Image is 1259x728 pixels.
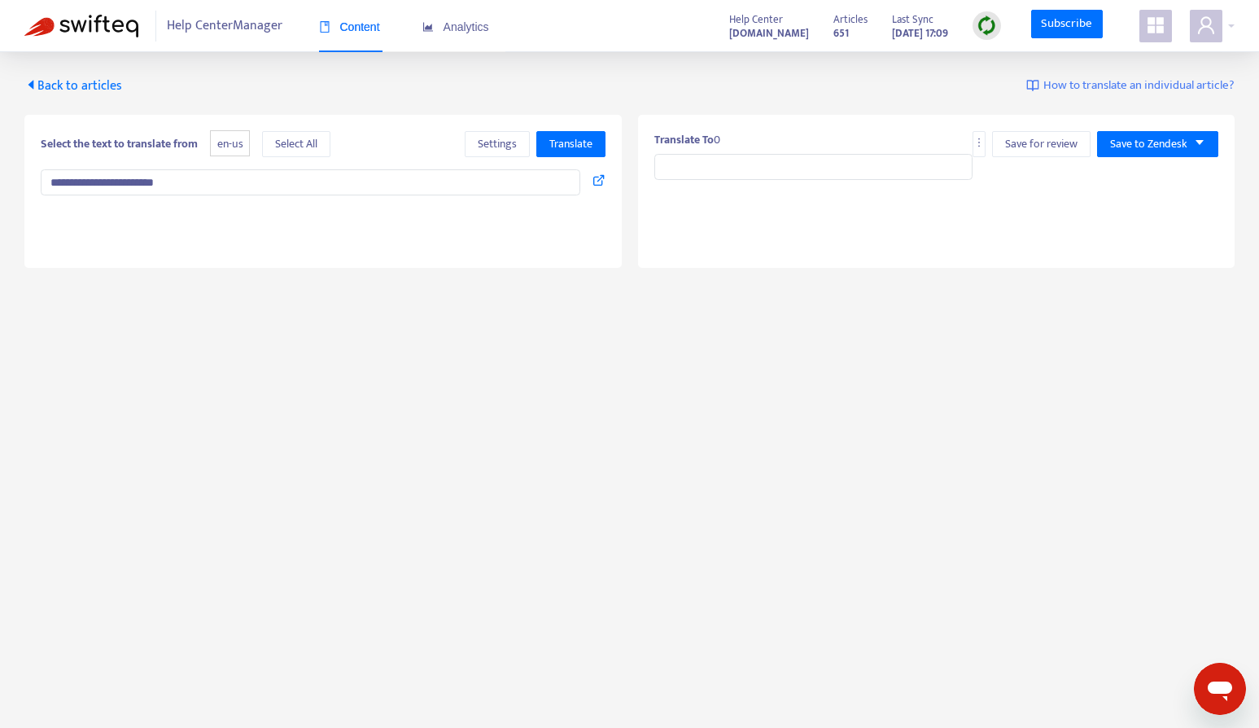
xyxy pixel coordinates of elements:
[167,11,282,42] span: Help Center Manager
[478,135,517,153] span: Settings
[24,15,138,37] img: Swifteq
[1026,77,1235,95] a: How to translate an individual article?
[422,20,489,33] span: Analytics
[892,11,933,29] span: Last Sync
[729,24,809,42] a: [DOMAIN_NAME]
[1194,663,1246,715] iframe: Schaltfläche zum Öffnen des Messaging-Fensters
[833,24,849,42] strong: 651
[465,131,530,157] button: Settings
[1043,77,1235,95] span: How to translate an individual article?
[1146,15,1165,35] span: appstore
[977,15,997,36] img: sync.dc5367851b00ba804db3.png
[275,135,317,153] span: Select All
[319,21,330,33] span: book
[973,131,986,157] button: more
[654,130,714,149] b: Translate To
[24,78,37,91] span: caret-left
[41,134,198,153] b: Select the text to translate from
[319,20,380,33] span: Content
[1026,79,1039,92] img: image-link
[1196,15,1216,35] span: user
[1194,137,1205,148] span: caret-down
[549,135,592,153] span: Translate
[892,24,948,42] strong: [DATE] 17:09
[24,75,122,97] span: Back to articles
[654,131,1219,148] div: 0
[973,137,985,148] span: more
[536,131,605,157] button: Translate
[1031,10,1103,39] a: Subscribe
[210,130,250,157] span: en-us
[1097,131,1218,157] button: Save to Zendeskcaret-down
[729,11,783,29] span: Help Center
[1005,135,1078,153] span: Save for review
[992,131,1091,157] button: Save for review
[1110,135,1187,153] span: Save to Zendesk
[833,11,868,29] span: Articles
[422,21,434,33] span: area-chart
[262,131,330,157] button: Select All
